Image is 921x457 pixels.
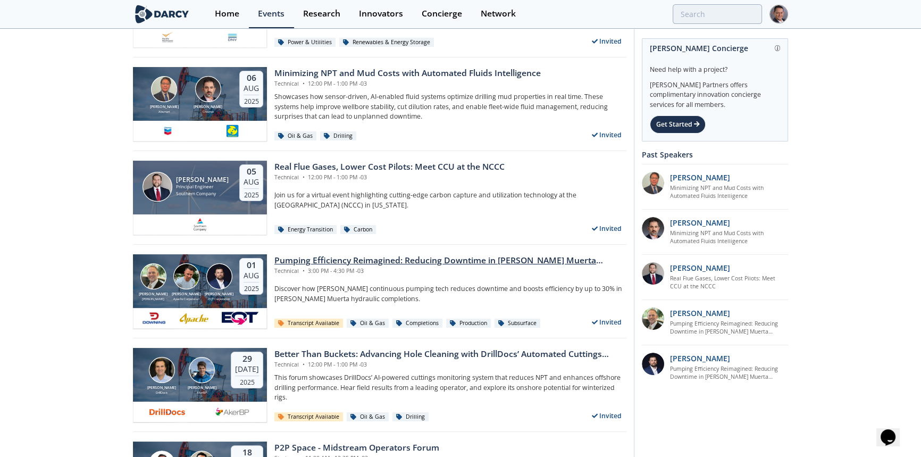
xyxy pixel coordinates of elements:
[347,412,389,422] div: Oil & Gas
[670,353,730,364] p: [PERSON_NAME]
[274,225,337,235] div: Energy Transition
[274,67,541,80] div: Minimizing NPT and Mud Costs with Automated Fluids Intelligence
[650,39,780,57] div: [PERSON_NAME] Concierge
[140,263,166,289] img: Tim Marvel
[176,176,229,184] div: [PERSON_NAME]
[876,414,910,446] iframe: chat widget
[133,5,191,23] img: logo-wide.svg
[148,110,181,114] div: Absmart
[191,110,224,114] div: Chevron
[339,38,434,47] div: Renewables & Energy Storage
[274,80,541,88] div: Technical 12:00 PM - 1:00 PM -03
[244,84,259,93] div: Aug
[187,390,217,395] div: AkerBP
[244,167,259,177] div: 05
[203,292,236,297] div: [PERSON_NAME]
[133,254,626,329] a: Tim Marvel [PERSON_NAME] [PERSON_NAME] Theron Hoedel [PERSON_NAME] Apache Corporation Charles Dra...
[170,297,203,301] div: Apache Corporation
[143,172,172,202] img: John Carroll
[588,35,627,48] div: Invited
[347,319,389,328] div: Oil & Gas
[300,80,306,87] span: •
[588,222,627,235] div: Invited
[274,131,316,141] div: Oil & Gas
[650,57,780,74] div: Need help with a project?
[258,10,284,18] div: Events
[214,405,251,418] img: akerbp.com.png
[642,262,664,285] img: 47500b57-f1ab-48fc-99f2-2a06715d5bad
[274,92,626,121] p: Showcases how sensor-driven, AI-enabled fluid systems optimize drilling mud properties in real ti...
[274,361,626,369] div: Technical 12:00 PM - 1:00 PM -03
[274,38,336,47] div: Power & Utilities
[670,308,730,319] p: [PERSON_NAME]
[650,74,780,110] div: [PERSON_NAME] Partners offers complimentary innovation concierge services for all members.
[244,271,259,280] div: Aug
[392,319,442,328] div: Completions
[320,131,356,141] div: Drilling
[642,308,664,330] img: 86e59a17-6af7-4f0c-90df-8cecba4476f1
[244,73,259,84] div: 06
[670,275,789,292] a: Real Flue Gases, Lower Cost Pilots: Meet CCU at the NCCC
[133,348,626,422] a: Calvin Holt [PERSON_NAME] DrillDocs Jonas Bjørlo [PERSON_NAME] AkerBP 29 [DATE] 2025 Better Than ...
[148,104,181,110] div: [PERSON_NAME]
[195,76,221,102] img: Brahim Ghrissi
[422,10,462,18] div: Concierge
[173,263,199,289] img: Theron Hoedel
[151,76,177,102] img: Victor Saet
[176,184,229,190] div: Principal Engineer
[203,297,236,301] div: EQT Corporation
[642,172,664,194] img: f391ab45-d698-4384-b787-576124f63af6
[588,128,627,142] div: Invited
[274,412,343,422] div: Transcript Available
[446,319,491,328] div: Production
[137,297,170,301] div: [PERSON_NAME]
[244,282,259,293] div: 2025
[235,364,259,374] div: [DATE]
[215,10,239,18] div: Home
[244,95,259,105] div: 2025
[775,45,781,51] img: information.svg
[221,312,258,325] img: eqt.com-new1.png
[176,190,229,197] div: Southern Company
[149,405,186,418] img: 1624395243483-drilldocs.PNG
[149,357,175,383] img: Calvin Holt
[161,31,174,44] img: 1677164726811-Captura%20de%20pantalla%202023-02-23%20120513.png
[161,124,174,137] img: chevron.com.png
[642,353,664,375] img: 3512a492-ffb1-43a2-aa6f-1f7185b1b763
[187,385,217,391] div: [PERSON_NAME]
[673,4,762,24] input: Advanced Search
[244,260,259,271] div: 01
[670,365,789,382] a: Pumping Efficiency Reimagined: Reducing Downtime in [PERSON_NAME] Muerta Completions
[670,217,730,228] p: [PERSON_NAME]
[147,390,177,395] div: DrillDocs
[769,5,788,23] img: Profile
[642,217,664,239] img: 0796ef69-b90a-4e68-ba11-5d0191a10bb8
[244,177,259,187] div: Aug
[206,263,232,289] img: Charles Drake
[588,409,627,422] div: Invited
[340,225,376,235] div: Carbon
[235,354,259,364] div: 29
[274,254,626,267] div: Pumping Efficiency Reimagined: Reducing Downtime in [PERSON_NAME] Muerta Completions
[133,67,626,142] a: Victor Saet [PERSON_NAME] Absmart Brahim Ghrissi [PERSON_NAME] Chevron 06 Aug 2025 Minimizing NPT...
[670,262,730,273] p: [PERSON_NAME]
[274,161,505,173] div: Real Flue Gases, Lower Cost Pilots: Meet CCU at the NCCC
[189,357,215,383] img: Jonas Bjørlo
[274,373,626,402] p: This forum showcases DrillDocs’ AI-powered cuttings monitoring system that reduces NPT and enhanc...
[300,267,306,275] span: •
[137,292,170,297] div: [PERSON_NAME]
[481,10,516,18] div: Network
[191,104,224,110] div: [PERSON_NAME]
[244,188,259,199] div: 2025
[274,284,626,304] p: Discover how [PERSON_NAME] continuous pumping tech reduces downtime and boosts efficiency by up t...
[392,412,429,422] div: Drilling
[642,145,788,164] div: Past Speakers
[194,218,207,231] img: 1616523795096-Southern%20Company.png
[300,361,306,368] span: •
[274,267,626,276] div: Technical 3:00 PM - 4:30 PM -03
[235,376,259,386] div: 2025
[650,115,706,134] div: Get Started
[226,31,239,44] img: fd4d9e3c-8c73-4c0b-962d-0d5469c923e5
[670,172,730,183] p: [PERSON_NAME]
[274,190,626,210] p: Join us for a virtual event highlighting cutting-edge carbon capture and utilization technology a...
